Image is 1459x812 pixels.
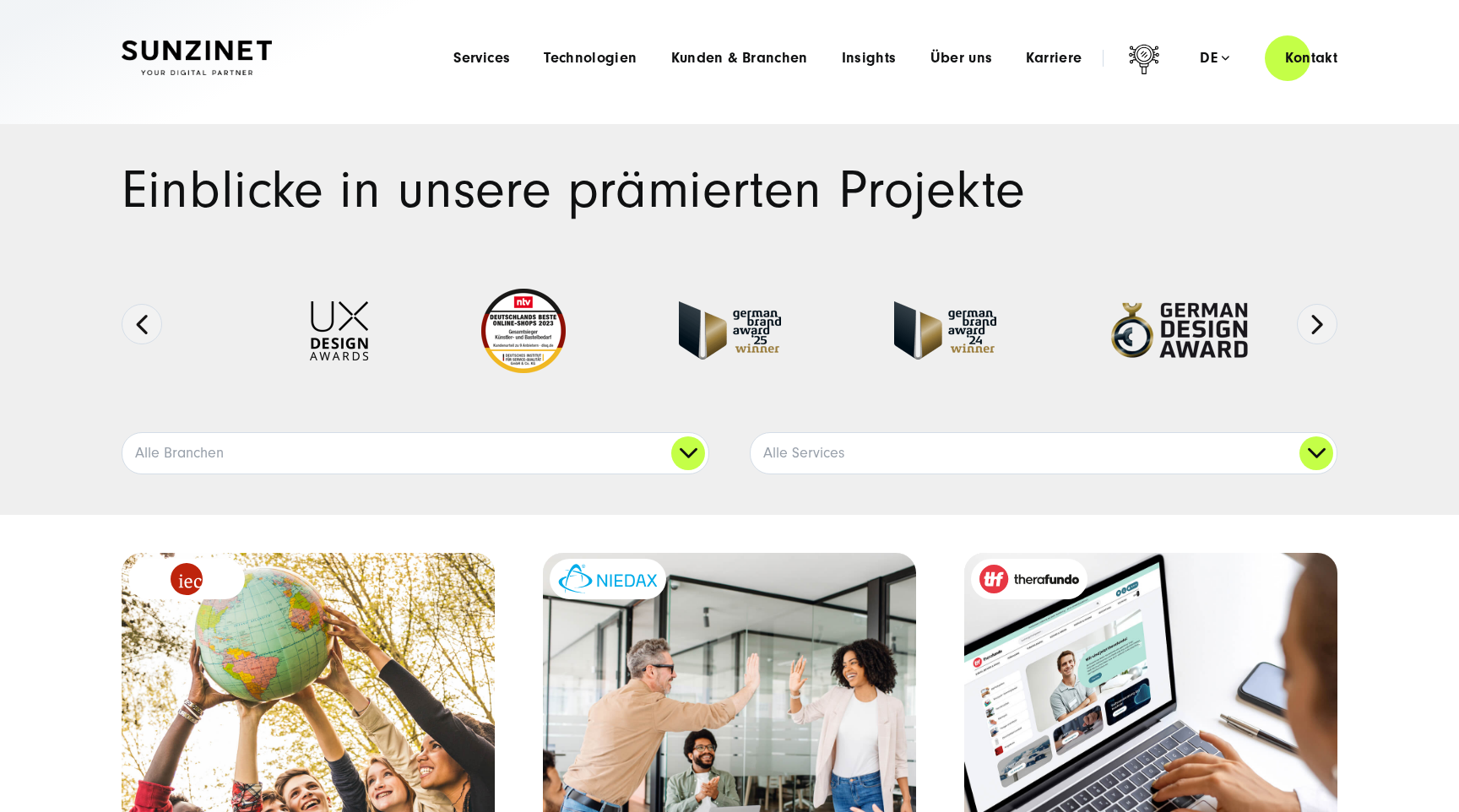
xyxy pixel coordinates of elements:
[930,50,993,67] a: Über uns
[979,565,1079,593] img: therafundo_10-2024_logo_2c
[171,563,203,595] img: logo_IEC
[310,301,368,360] img: UX-Design-Awards - fullservice digital agentur SUNZINET
[1297,304,1337,344] button: Next
[558,564,658,593] img: niedax-logo
[453,50,510,67] a: Services
[842,50,897,67] a: Insights
[544,50,637,67] a: Technologien
[1265,34,1358,82] a: Kontakt
[1109,301,1249,360] img: German-Design-Award - fullservice digital agentur SUNZINET
[894,301,996,360] img: German-Brand-Award - fullservice digital agentur SUNZINET
[122,165,1337,216] h1: Einblicke in unsere prämierten Projekte
[1026,50,1082,67] a: Karriere
[122,433,708,474] a: Alle Branchen
[1200,50,1229,67] div: de
[751,433,1337,474] a: Alle Services
[679,301,781,360] img: German Brand Award winner 2025 - Full Service Digital Agentur SUNZINET
[122,304,162,344] button: Previous
[122,41,272,76] img: SUNZINET Full Service Digital Agentur
[671,50,808,67] a: Kunden & Branchen
[481,289,566,373] img: Deutschlands beste Online Shops 2023 - boesner - Kunde - SUNZINET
